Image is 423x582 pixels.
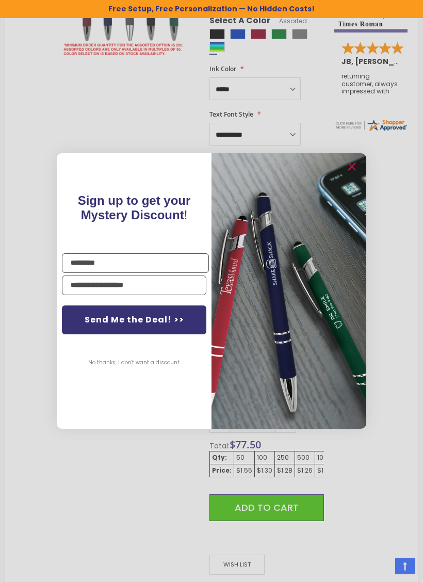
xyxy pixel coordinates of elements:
span: Sign up to get your Mystery Discount [78,193,191,222]
button: Send Me the Deal! >> [62,305,206,334]
span: ! [78,193,191,222]
button: No thanks, I don't want a discount. [83,350,186,376]
button: Close dialog [344,158,360,175]
img: 081b18bf-2f98-4675-a917-09431eb06994.jpeg [211,153,366,428]
input: YOUR EMAIL [62,276,206,295]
